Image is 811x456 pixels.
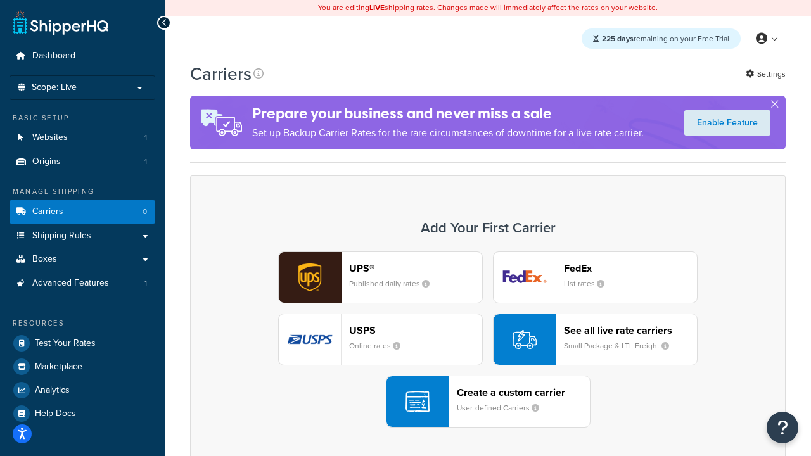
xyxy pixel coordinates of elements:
[564,324,697,336] header: See all live rate carriers
[252,103,644,124] h4: Prepare your business and never miss a sale
[35,385,70,396] span: Analytics
[10,200,155,224] li: Carriers
[405,389,430,414] img: icon-carrier-custom-c93b8a24.svg
[35,338,96,349] span: Test Your Rates
[602,33,634,44] strong: 225 days
[13,9,108,35] a: ShipperHQ Home
[144,278,147,289] span: 1
[278,313,483,365] button: usps logoUSPSOnline rates
[32,206,63,217] span: Carriers
[32,254,57,265] span: Boxes
[513,327,537,351] img: icon-carrier-liverate-becf4550.svg
[349,324,482,336] header: USPS
[190,61,252,86] h1: Carriers
[10,224,155,248] a: Shipping Rules
[349,262,482,274] header: UPS®
[10,355,155,378] a: Marketplace
[10,113,155,123] div: Basic Setup
[35,362,82,372] span: Marketplace
[349,340,411,351] small: Online rates
[143,206,147,217] span: 0
[252,124,644,142] p: Set up Backup Carrier Rates for the rare circumstances of downtime for a live rate carrier.
[10,248,155,271] a: Boxes
[32,132,68,143] span: Websites
[10,318,155,329] div: Resources
[457,386,590,398] header: Create a custom carrier
[144,132,147,143] span: 1
[349,278,440,289] small: Published daily rates
[10,150,155,174] li: Origins
[10,379,155,402] a: Analytics
[386,376,591,427] button: Create a custom carrierUser-defined Carriers
[10,272,155,295] a: Advanced Features 1
[10,150,155,174] a: Origins 1
[278,251,483,303] button: ups logoUPS®Published daily rates
[144,156,147,167] span: 1
[279,314,341,365] img: usps logo
[10,332,155,355] a: Test Your Rates
[10,126,155,149] a: Websites 1
[564,262,697,274] header: FedEx
[564,278,615,289] small: List rates
[369,2,385,13] b: LIVE
[32,51,75,61] span: Dashboard
[457,402,549,414] small: User-defined Carriers
[10,402,155,425] a: Help Docs
[582,28,741,49] div: remaining on your Free Trial
[190,96,252,149] img: ad-rules-rateshop-fe6ec290ccb7230408bd80ed9643f0289d75e0ffd9eb532fc0e269fcd187b520.png
[203,220,772,236] h3: Add Your First Carrier
[32,82,77,93] span: Scope: Live
[564,340,679,351] small: Small Package & LTL Freight
[10,186,155,197] div: Manage Shipping
[35,408,76,419] span: Help Docs
[767,412,798,443] button: Open Resource Center
[32,156,61,167] span: Origins
[493,313,698,365] button: See all live rate carriersSmall Package & LTL Freight
[10,44,155,68] a: Dashboard
[746,65,786,83] a: Settings
[10,200,155,224] a: Carriers 0
[493,251,698,303] button: fedEx logoFedExList rates
[10,272,155,295] li: Advanced Features
[32,231,91,241] span: Shipping Rules
[494,252,556,303] img: fedEx logo
[684,110,770,136] a: Enable Feature
[10,126,155,149] li: Websites
[32,278,109,289] span: Advanced Features
[279,252,341,303] img: ups logo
